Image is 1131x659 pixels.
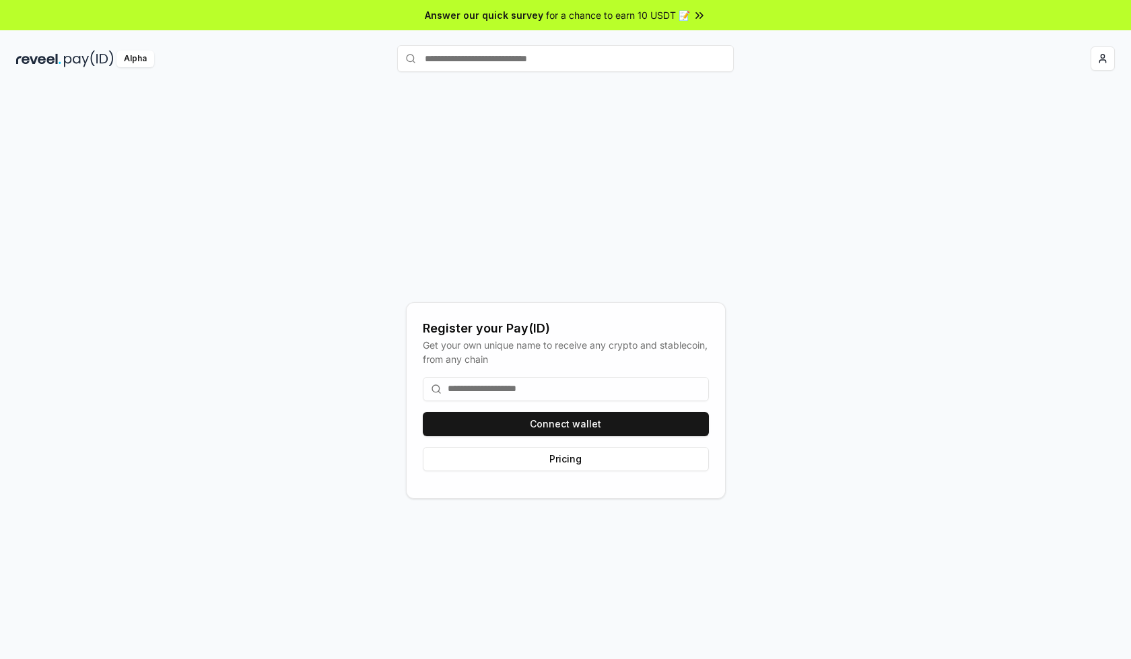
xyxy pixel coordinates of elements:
[423,338,709,366] div: Get your own unique name to receive any crypto and stablecoin, from any chain
[425,8,543,22] span: Answer our quick survey
[423,319,709,338] div: Register your Pay(ID)
[423,447,709,471] button: Pricing
[423,412,709,436] button: Connect wallet
[64,50,114,67] img: pay_id
[16,50,61,67] img: reveel_dark
[546,8,690,22] span: for a chance to earn 10 USDT 📝
[116,50,154,67] div: Alpha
